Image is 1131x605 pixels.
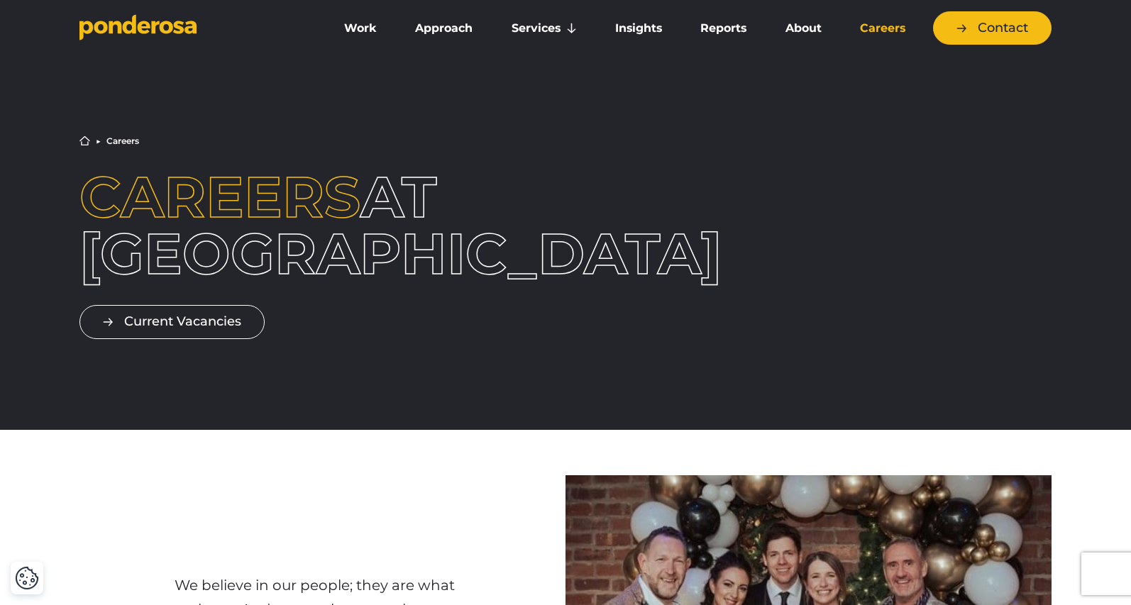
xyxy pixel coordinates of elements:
[844,13,922,43] a: Careers
[599,13,678,43] a: Insights
[79,14,307,43] a: Go to homepage
[684,13,763,43] a: Reports
[768,13,837,43] a: About
[106,137,139,145] li: Careers
[328,13,393,43] a: Work
[495,13,593,43] a: Services
[79,135,90,146] a: Home
[15,566,39,590] button: Cookie Settings
[15,566,39,590] img: Revisit consent button
[79,305,265,338] a: Current Vacancies
[96,137,101,145] li: ▶︎
[79,169,472,282] h1: at [GEOGRAPHIC_DATA]
[399,13,489,43] a: Approach
[933,11,1052,45] a: Contact
[79,162,360,231] span: Careers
